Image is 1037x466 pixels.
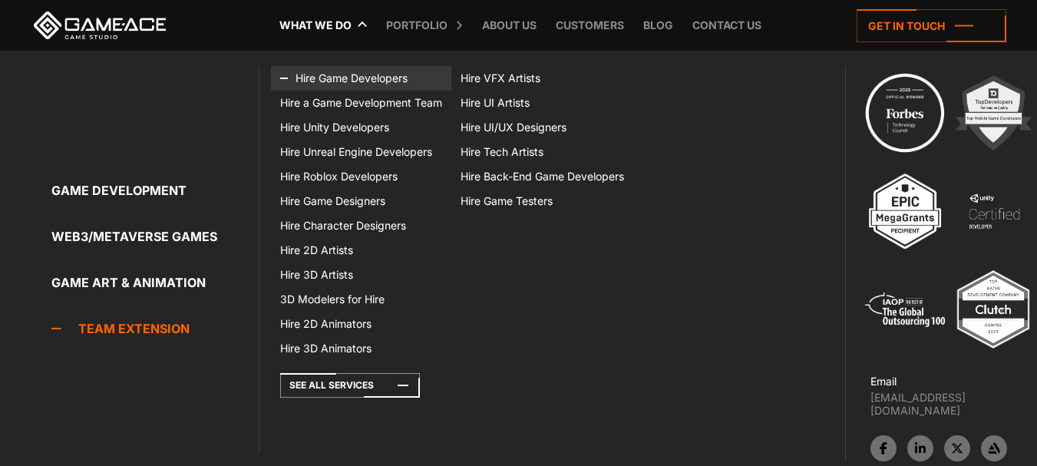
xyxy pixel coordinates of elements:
[51,221,258,252] a: Web3/Metaverse Games
[271,91,451,115] a: Hire a Game Development Team
[451,66,632,91] a: Hire VFX Artists
[271,287,451,312] a: 3D Modelers for Hire
[271,312,451,336] a: Hire 2D Animators
[451,115,632,140] a: Hire UI/UX Designers
[863,71,947,155] img: Technology council badge program ace 2025 game ace
[271,66,451,91] a: Hire Game Developers
[271,189,451,213] a: Hire Game Designers
[951,267,1035,352] img: Top ar vr development company gaming 2025 game ace
[857,9,1006,42] a: Get in touch
[870,375,897,388] strong: Email
[451,140,632,164] a: Hire Tech Artists
[271,164,451,189] a: Hire Roblox Developers
[451,91,632,115] a: Hire UI Artists
[863,267,947,352] img: 5
[51,267,258,298] a: Game Art & Animation
[271,238,451,263] a: Hire 2D Artists
[51,175,258,206] a: Game development
[51,313,258,344] a: Team Extension
[951,71,1035,155] img: 2
[280,373,420,398] a: See All Services
[271,213,451,238] a: Hire Character Designers
[451,189,632,213] a: Hire Game Testers
[271,263,451,287] a: Hire 3D Artists
[451,164,632,189] a: Hire Back-End Game Developers
[870,391,1037,417] a: [EMAIL_ADDRESS][DOMAIN_NAME]
[271,336,451,361] a: Hire 3D Animators
[863,169,947,253] img: 3
[271,140,451,164] a: Hire Unreal Engine Developers
[271,115,451,140] a: Hire Unity Developers
[952,169,1036,253] img: 4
